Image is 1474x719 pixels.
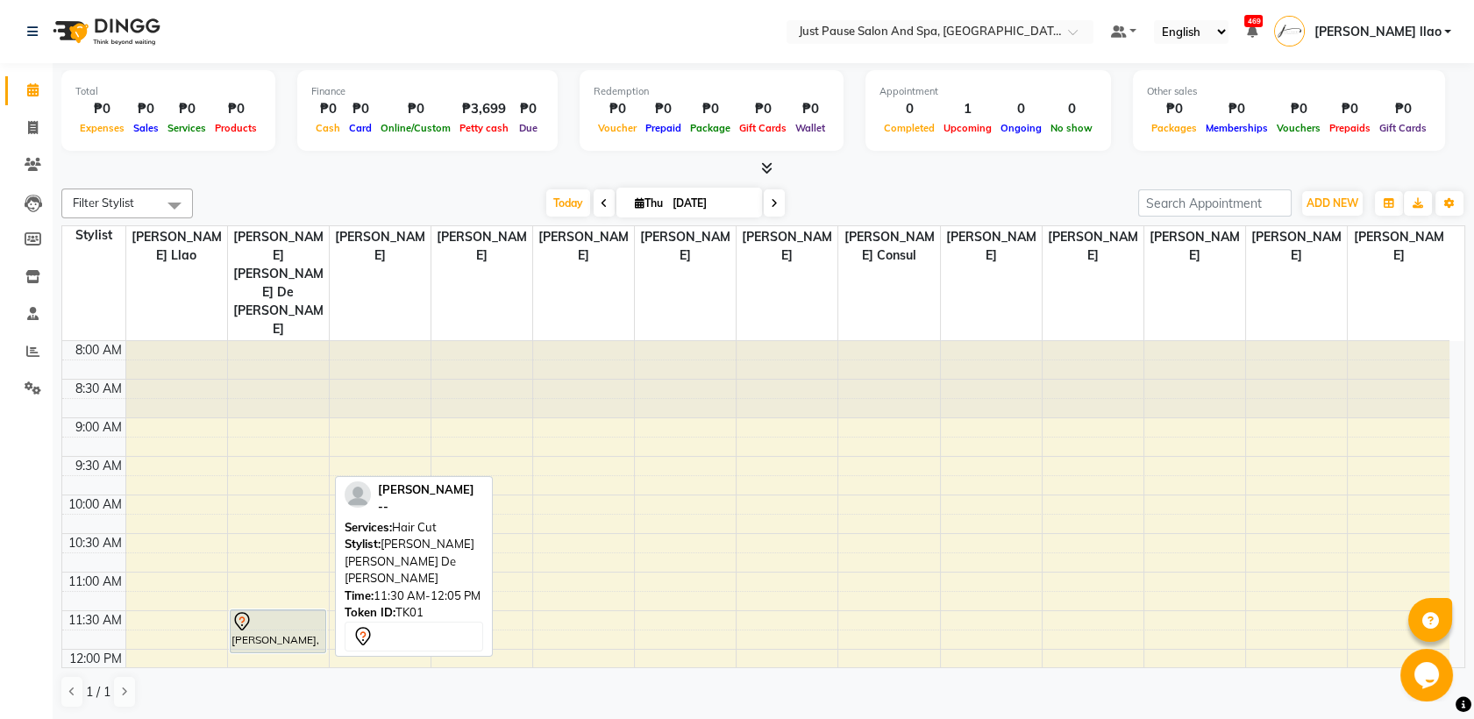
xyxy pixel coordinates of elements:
[345,481,371,508] img: profile
[392,520,437,534] span: Hair Cut
[996,122,1046,134] span: Ongoing
[1138,189,1292,217] input: Search Appointment
[635,226,736,267] span: [PERSON_NAME]
[65,573,125,591] div: 11:00 AM
[1325,99,1375,119] div: ₱0
[686,122,735,134] span: Package
[1375,122,1431,134] span: Gift Cards
[345,588,374,602] span: Time:
[345,605,395,619] span: Token ID:
[594,122,641,134] span: Voucher
[1147,99,1201,119] div: ₱0
[126,226,227,267] span: [PERSON_NAME] llao
[546,189,590,217] span: Today
[996,99,1046,119] div: 0
[1272,99,1325,119] div: ₱0
[345,122,376,134] span: Card
[75,99,129,119] div: ₱0
[838,226,939,267] span: [PERSON_NAME] Consul
[791,99,830,119] div: ₱0
[1274,16,1305,46] img: Jenilyn llao
[86,683,110,701] span: 1 / 1
[163,122,210,134] span: Services
[1246,226,1347,267] span: [PERSON_NAME]
[641,99,686,119] div: ₱0
[129,122,163,134] span: Sales
[345,99,376,119] div: ₱0
[311,84,544,99] div: Finance
[1307,196,1358,210] span: ADD NEW
[228,226,329,340] span: [PERSON_NAME] [PERSON_NAME] De [PERSON_NAME]
[1325,122,1375,134] span: Prepaids
[345,604,483,622] div: TK01
[163,99,210,119] div: ₱0
[65,495,125,514] div: 10:00 AM
[65,611,125,630] div: 11:30 AM
[686,99,735,119] div: ₱0
[129,99,163,119] div: ₱0
[431,226,532,267] span: [PERSON_NAME]
[376,99,455,119] div: ₱0
[641,122,686,134] span: Prepaid
[1244,15,1263,27] span: 469
[939,99,996,119] div: 1
[1043,226,1143,267] span: [PERSON_NAME]
[378,482,474,496] span: [PERSON_NAME]
[1314,23,1441,41] span: [PERSON_NAME] llao
[378,498,474,516] div: --
[455,122,513,134] span: Petty cash
[73,196,134,210] span: Filter Stylist
[1348,226,1449,267] span: [PERSON_NAME]
[667,190,755,217] input: 2025-09-04
[62,226,125,245] div: Stylist
[1272,122,1325,134] span: Vouchers
[1147,84,1431,99] div: Other sales
[72,341,125,359] div: 8:00 AM
[1302,191,1363,216] button: ADD NEW
[1246,24,1257,39] a: 469
[735,99,791,119] div: ₱0
[1375,99,1431,119] div: ₱0
[1046,99,1097,119] div: 0
[455,99,513,119] div: ₱3,699
[630,196,667,210] span: Thu
[1201,122,1272,134] span: Memberships
[330,226,431,267] span: [PERSON_NAME]
[345,537,381,551] span: Stylist:
[72,380,125,398] div: 8:30 AM
[311,122,345,134] span: Cash
[533,226,634,267] span: [PERSON_NAME]
[1400,649,1456,701] iframe: chat widget
[791,122,830,134] span: Wallet
[737,226,837,267] span: [PERSON_NAME]
[231,610,325,652] div: [PERSON_NAME], TK01, 11:30 AM-12:05 PM, Hair Cut
[515,122,542,134] span: Due
[879,84,1097,99] div: Appointment
[210,122,261,134] span: Products
[72,418,125,437] div: 9:00 AM
[345,520,392,534] span: Services:
[376,122,455,134] span: Online/Custom
[1046,122,1097,134] span: No show
[735,122,791,134] span: Gift Cards
[594,99,641,119] div: ₱0
[1201,99,1272,119] div: ₱0
[1144,226,1245,267] span: [PERSON_NAME]
[594,84,830,99] div: Redemption
[1147,122,1201,134] span: Packages
[75,84,261,99] div: Total
[941,226,1042,267] span: [PERSON_NAME]
[345,536,483,587] div: [PERSON_NAME] [PERSON_NAME] De [PERSON_NAME]
[65,534,125,552] div: 10:30 AM
[311,99,345,119] div: ₱0
[66,650,125,668] div: 12:00 PM
[939,122,996,134] span: Upcoming
[45,7,165,56] img: logo
[72,457,125,475] div: 9:30 AM
[345,587,483,605] div: 11:30 AM-12:05 PM
[879,99,939,119] div: 0
[210,99,261,119] div: ₱0
[879,122,939,134] span: Completed
[75,122,129,134] span: Expenses
[513,99,544,119] div: ₱0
